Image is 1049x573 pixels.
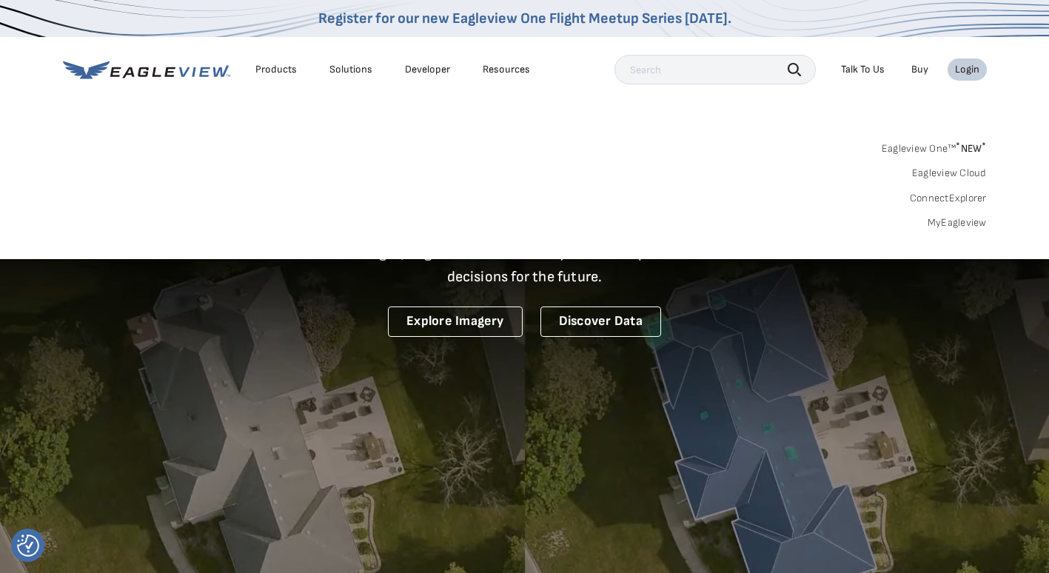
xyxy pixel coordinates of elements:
a: MyEagleview [928,216,987,229]
button: Consent Preferences [17,535,39,557]
input: Search [614,55,816,84]
span: NEW [956,142,986,155]
a: Developer [405,63,450,76]
a: Eagleview Cloud [912,167,987,180]
a: Register for our new Eagleview One Flight Meetup Series [DATE]. [318,10,731,27]
a: Discover Data [540,306,661,337]
a: ConnectExplorer [910,192,987,205]
div: Talk To Us [841,63,885,76]
a: Explore Imagery [388,306,523,337]
a: Buy [911,63,928,76]
div: Resources [483,63,530,76]
a: Eagleview One™*NEW* [882,138,987,155]
div: Solutions [329,63,372,76]
div: Login [955,63,979,76]
div: Products [255,63,297,76]
img: Revisit consent button [17,535,39,557]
